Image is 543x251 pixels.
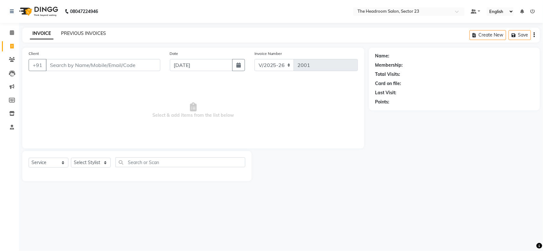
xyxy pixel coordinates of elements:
[170,51,178,56] label: Date
[29,79,358,142] span: Select & add items from the list below
[375,71,400,78] div: Total Visits:
[46,59,160,71] input: Search by Name/Mobile/Email/Code
[29,51,39,56] label: Client
[115,157,245,167] input: Search or Scan
[375,89,397,96] div: Last Visit:
[254,51,282,56] label: Invoice Number
[29,59,46,71] button: +91
[509,30,531,40] button: Save
[16,3,60,20] img: logo
[470,30,506,40] button: Create New
[375,99,390,105] div: Points:
[375,80,401,87] div: Card on file:
[61,30,106,36] a: PREVIOUS INVOICES
[375,53,390,59] div: Name:
[70,3,98,20] b: 08047224946
[375,62,403,69] div: Membership:
[30,28,53,39] a: INVOICE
